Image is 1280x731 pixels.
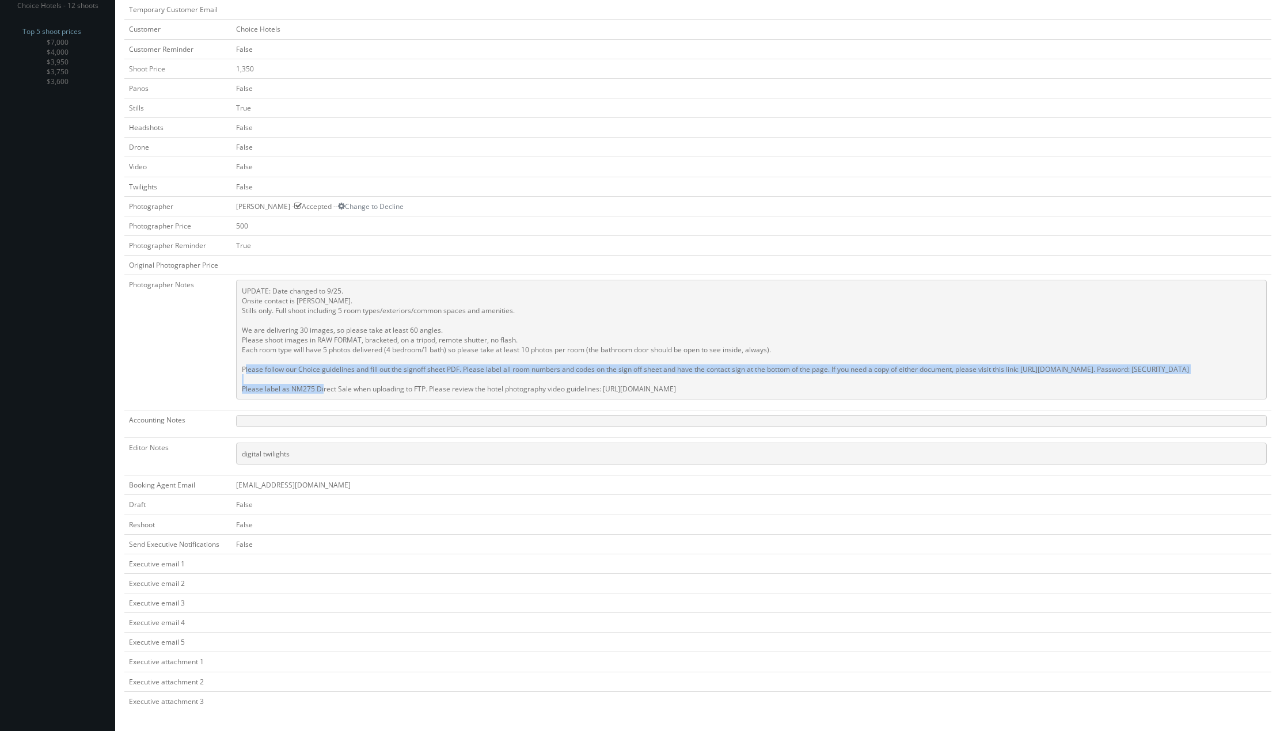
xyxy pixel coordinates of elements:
[124,515,231,534] td: Reshoot
[124,177,231,196] td: Twilights
[124,98,231,117] td: Stills
[231,216,1271,235] td: 500
[124,495,231,515] td: Draft
[231,20,1271,39] td: Choice Hotels
[231,157,1271,177] td: False
[231,59,1271,78] td: 1,350
[124,475,231,495] td: Booking Agent Email
[231,495,1271,515] td: False
[231,475,1271,495] td: [EMAIL_ADDRESS][DOMAIN_NAME]
[231,196,1271,216] td: [PERSON_NAME] - Accepted --
[231,78,1271,98] td: False
[124,593,231,613] td: Executive email 3
[124,216,231,235] td: Photographer Price
[231,177,1271,196] td: False
[124,633,231,652] td: Executive email 5
[231,39,1271,59] td: False
[231,534,1271,554] td: False
[236,443,1267,465] pre: digital twilights
[124,672,231,691] td: Executive attachment 2
[124,573,231,593] td: Executive email 2
[124,39,231,59] td: Customer Reminder
[231,515,1271,534] td: False
[231,138,1271,157] td: False
[124,410,231,438] td: Accounting Notes
[338,201,404,211] a: Change to Decline
[124,534,231,554] td: Send Executive Notifications
[231,235,1271,255] td: True
[124,118,231,138] td: Headshots
[124,196,231,216] td: Photographer
[124,275,231,410] td: Photographer Notes
[124,138,231,157] td: Drone
[124,652,231,672] td: Executive attachment 1
[124,554,231,573] td: Executive email 1
[124,235,231,255] td: Photographer Reminder
[236,280,1267,399] pre: UPDATE: Date changed to 9/25. Onsite contact is [PERSON_NAME]. Stills only. Full shoot including ...
[124,20,231,39] td: Customer
[124,59,231,78] td: Shoot Price
[124,438,231,475] td: Editor Notes
[22,26,81,37] span: Top 5 shoot prices
[124,78,231,98] td: Panos
[231,98,1271,117] td: True
[124,157,231,177] td: Video
[231,118,1271,138] td: False
[124,613,231,633] td: Executive email 4
[124,691,231,711] td: Executive attachment 3
[124,256,231,275] td: Original Photographer Price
